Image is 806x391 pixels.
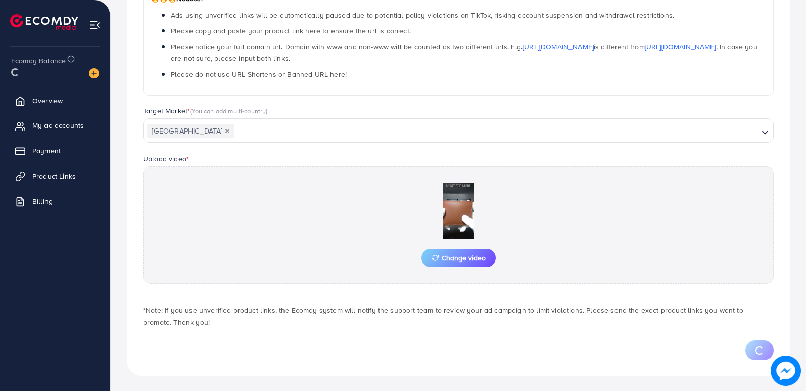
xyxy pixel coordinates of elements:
[225,128,230,134] button: Deselect Pakistan
[8,166,103,186] a: Product Links
[8,141,103,161] a: Payment
[645,41,716,52] a: [URL][DOMAIN_NAME]
[190,106,267,115] span: (You can add multi-country)
[8,115,103,136] a: My ad accounts
[771,356,801,386] img: image
[147,124,234,138] span: [GEOGRAPHIC_DATA]
[8,191,103,211] a: Billing
[32,196,53,206] span: Billing
[421,249,496,267] button: Change video
[32,96,63,106] span: Overview
[171,26,411,36] span: Please copy and paste your product link here to ensure the url is correct.
[32,146,61,156] span: Payment
[235,123,757,139] input: Search for option
[32,171,76,181] span: Product Links
[89,19,101,31] img: menu
[408,183,509,239] img: Preview Image
[143,118,774,143] div: Search for option
[432,254,486,262] span: Change video
[11,56,66,66] span: Ecomdy Balance
[8,91,103,111] a: Overview
[89,68,99,78] img: image
[171,10,674,20] span: Ads using unverified links will be automatically paused due to potential policy violations on Tik...
[143,106,268,116] label: Target Market
[171,41,757,63] span: Please notice your full domain url. Domain with www and non-www will be counted as two different ...
[143,154,189,164] label: Upload video
[171,69,347,79] span: Please do not use URL Shortens or Banned URL here!
[32,120,84,131] span: My ad accounts
[523,41,594,52] a: [URL][DOMAIN_NAME]
[10,14,78,30] img: logo
[143,304,774,328] p: *Note: If you use unverified product links, the Ecomdy system will notify the support team to rev...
